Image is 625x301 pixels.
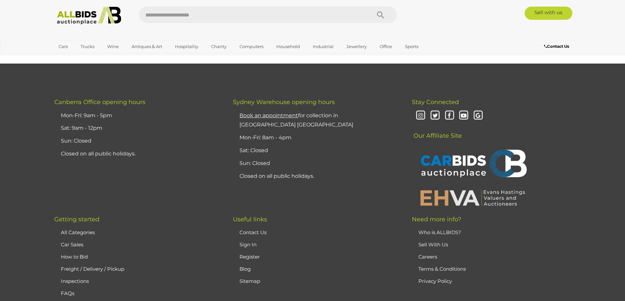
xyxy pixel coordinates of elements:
i: Facebook [444,110,455,122]
a: Cars [54,41,72,52]
a: How to Bid [61,254,88,260]
a: Register [239,254,260,260]
button: Search [364,7,397,23]
span: Our Affiliate Site [412,122,462,139]
a: Sell with us [525,7,572,20]
li: Mon-Fri: 8am - 4pm [238,131,395,144]
a: Sell With Us [418,241,448,248]
img: CARBIDS Auctionplace [417,143,529,186]
span: Need more info? [412,216,461,223]
a: Sitemap [239,278,260,284]
a: All Categories [61,229,95,235]
a: Office [375,41,396,52]
a: Industrial [309,41,338,52]
a: Freight / Delivery / Pickup [61,266,124,272]
a: Hospitality [171,41,203,52]
a: Careers [418,254,437,260]
a: Sports [401,41,423,52]
img: EHVA | Evans Hastings Valuers and Auctioneers [417,189,529,206]
li: Closed on all public holidays. [238,170,395,183]
a: Sign In [239,241,257,248]
a: Trucks [76,41,99,52]
a: Contact Us [239,229,266,235]
a: Wine [103,41,123,52]
img: Allbids.com.au [53,7,125,25]
i: Google [472,110,484,122]
a: Household [272,41,304,52]
li: Sat: Closed [238,144,395,157]
a: Blog [239,266,251,272]
a: [GEOGRAPHIC_DATA] [54,52,110,63]
li: Sun: Closed [59,135,216,148]
i: Instagram [415,110,427,122]
li: Closed on all public holidays. [59,148,216,160]
a: Antiques & Art [127,41,166,52]
a: Charity [207,41,231,52]
i: Twitter [429,110,441,122]
a: Privacy Policy [418,278,452,284]
a: Contact Us [544,43,571,50]
a: Car Sales [61,241,83,248]
a: Who is ALLBIDS? [418,229,461,235]
b: Contact Us [544,44,569,49]
li: Mon-Fri: 9am - 5pm [59,109,216,122]
a: Computers [235,41,268,52]
a: Terms & Conditions [418,266,466,272]
li: Sun: Closed [238,157,395,170]
span: Sydney Warehouse opening hours [233,98,335,106]
a: FAQs [61,290,74,296]
u: Book an appointment [239,112,298,119]
span: Canberra Office opening hours [54,98,145,106]
a: Jewellery [342,41,371,52]
span: Useful links [233,216,267,223]
i: Youtube [458,110,470,122]
a: Book an appointmentfor collection in [GEOGRAPHIC_DATA] [GEOGRAPHIC_DATA] [239,112,353,128]
a: Inspections [61,278,89,284]
span: Stay Connected [412,98,459,106]
li: Sat: 9am - 12pm [59,122,216,135]
span: Getting started [54,216,99,223]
